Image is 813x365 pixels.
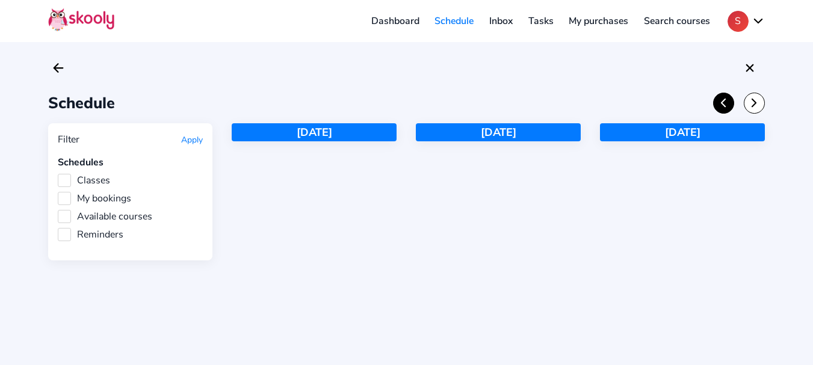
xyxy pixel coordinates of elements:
ion-icon: arrow back outline [51,61,66,75]
a: My purchases [561,11,636,31]
a: Tasks [521,11,561,31]
label: Available courses [58,210,152,223]
div: [DATE] [232,123,397,141]
button: Schevron down outline [728,11,765,32]
button: arrow back outline [48,58,69,78]
div: [DATE] [600,123,765,141]
div: [DATE] [416,123,581,141]
img: Skooly [48,8,114,31]
button: Apply [181,134,203,146]
button: close [740,58,760,78]
button: chevron forward outline [744,93,765,114]
label: Classes [58,174,110,187]
a: Search courses [636,11,718,31]
div: Schedules [58,156,203,169]
a: Inbox [481,11,521,31]
ion-icon: chevron forward outline [747,96,761,109]
label: Reminders [58,228,123,241]
a: Schedule [427,11,482,31]
ion-icon: close [743,61,757,75]
div: Filter [58,133,79,146]
label: My bookings [58,192,131,205]
button: chevron back outline [713,93,734,114]
ion-icon: chevron back outline [717,96,730,109]
span: Schedule [48,93,115,114]
a: Dashboard [363,11,427,31]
